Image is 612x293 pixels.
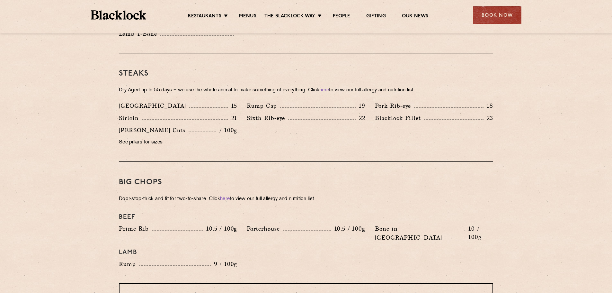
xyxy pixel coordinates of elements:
p: 10.5 / 100g [331,224,365,233]
p: Sirloin [119,114,142,123]
a: The Blacklock Way [264,13,315,20]
p: 10 / 100g [465,224,493,241]
p: Sixth Rib-eye [247,114,288,123]
p: Rump [119,260,139,269]
p: 10.5 / 100g [203,224,237,233]
h4: Lamb [119,249,493,256]
div: Book Now [473,6,521,24]
a: here [319,88,329,93]
p: Door-stop-thick and fit for two-to-share. Click to view our full allergy and nutrition list. [119,195,493,204]
p: Porterhouse [247,224,283,233]
p: 18 [483,102,493,110]
p: Prime Rib [119,224,152,233]
p: 19 [356,102,365,110]
p: 21 [228,114,237,122]
p: 15 [228,102,237,110]
a: Our News [402,13,429,20]
p: Pork Rib-eye [375,101,414,110]
a: here [220,197,230,201]
p: / 100g [216,126,237,134]
p: [PERSON_NAME] Cuts [119,126,189,135]
p: Rump Cap [247,101,280,110]
p: Lamb T-Bone [119,29,160,38]
a: Gifting [366,13,386,20]
h3: Steaks [119,69,493,78]
p: [GEOGRAPHIC_DATA] [119,101,189,110]
p: 22 [356,114,365,122]
h3: Big Chops [119,178,493,187]
a: Menus [239,13,256,20]
p: 9 / 100g [211,260,237,268]
p: Bone in [GEOGRAPHIC_DATA] [375,224,465,242]
h4: Beef [119,213,493,221]
p: Blacklock Fillet [375,114,424,123]
p: See pillars for sizes [119,138,237,147]
p: 23 [483,114,493,122]
a: Restaurants [188,13,221,20]
a: People [333,13,350,20]
img: BL_Textured_Logo-footer-cropped.svg [91,10,146,20]
p: Dry Aged up to 55 days − we use the whole animal to make something of everything. Click to view o... [119,86,493,95]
